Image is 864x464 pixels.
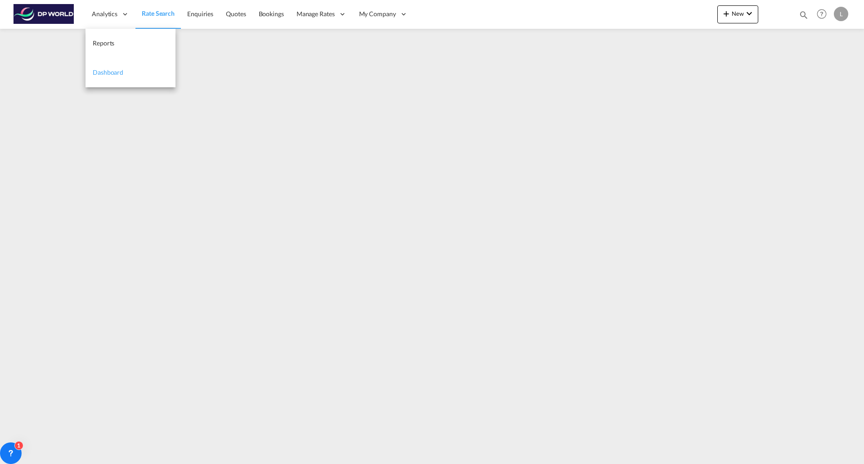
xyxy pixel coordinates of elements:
span: Manage Rates [297,9,335,18]
span: Rate Search [142,9,175,17]
md-icon: icon-magnify [799,10,809,20]
div: icon-magnify [799,10,809,23]
span: My Company [359,9,396,18]
md-icon: icon-plus 400-fg [721,8,732,19]
img: c08ca190194411f088ed0f3ba295208c.png [13,4,74,24]
div: Help [814,6,834,23]
span: Dashboard [93,68,123,76]
a: Reports [85,29,175,58]
div: L [834,7,848,21]
span: Enquiries [187,10,213,18]
a: Dashboard [85,58,175,87]
span: Quotes [226,10,246,18]
button: icon-plus 400-fgNewicon-chevron-down [717,5,758,23]
md-icon: icon-chevron-down [744,8,755,19]
span: New [721,10,755,17]
span: Bookings [259,10,284,18]
span: Help [814,6,829,22]
span: Analytics [92,9,117,18]
span: Reports [93,39,114,47]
